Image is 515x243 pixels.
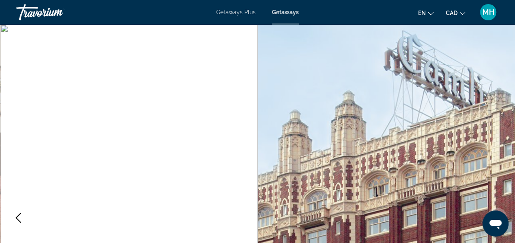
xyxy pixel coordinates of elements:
[482,210,508,236] iframe: Button to launch messaging window
[16,2,98,23] a: Travorium
[487,208,507,228] button: Next image
[418,10,426,16] span: en
[8,208,28,228] button: Previous image
[478,4,499,21] button: User Menu
[418,7,434,19] button: Change language
[446,7,465,19] button: Change currency
[446,10,458,16] span: CAD
[216,9,256,15] a: Getaways Plus
[272,9,299,15] a: Getaways
[482,8,494,16] span: MH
